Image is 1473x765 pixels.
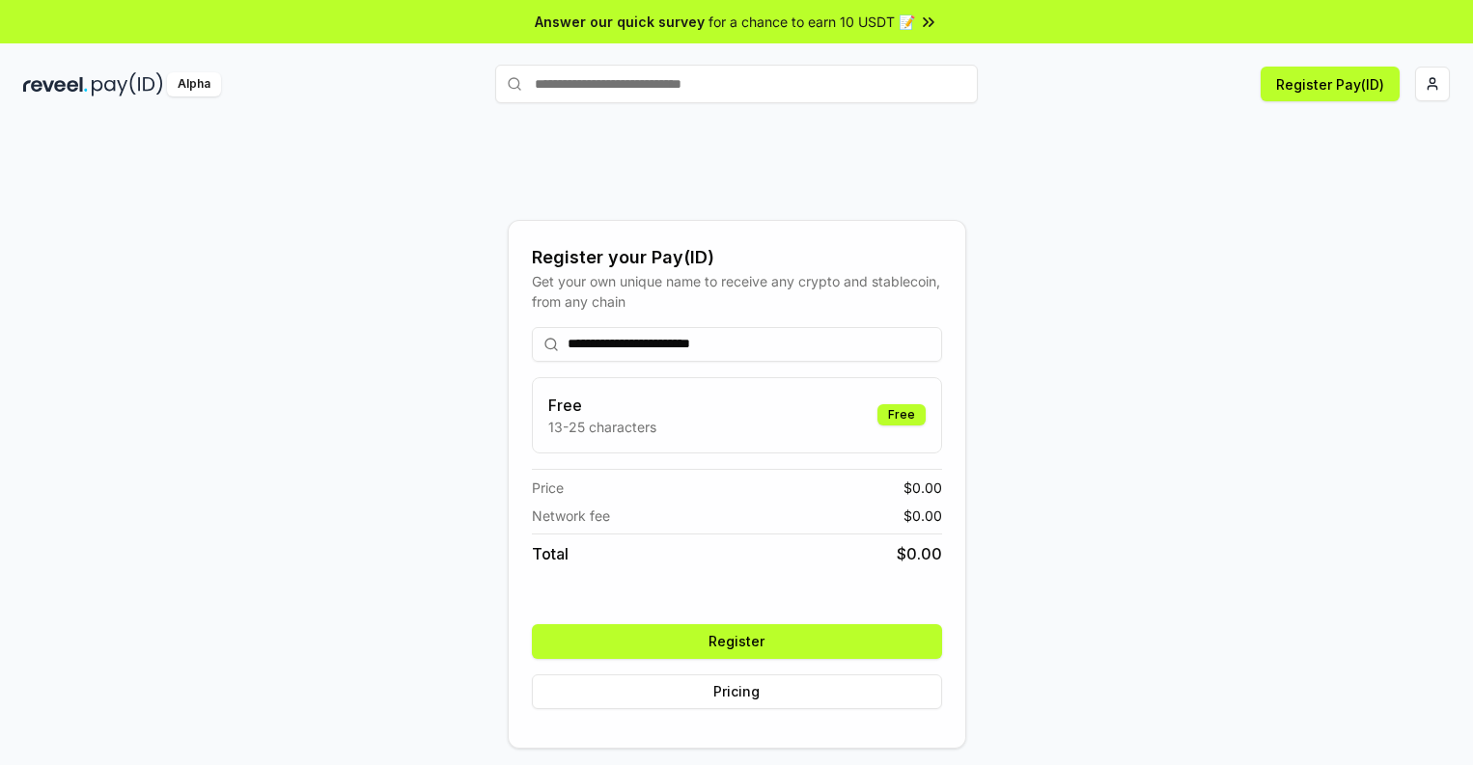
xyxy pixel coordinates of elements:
[532,505,610,526] span: Network fee
[532,244,942,271] div: Register your Pay(ID)
[897,542,942,565] span: $ 0.00
[548,417,656,437] p: 13-25 characters
[532,271,942,312] div: Get your own unique name to receive any crypto and stablecoin, from any chain
[23,72,88,96] img: reveel_dark
[903,478,942,498] span: $ 0.00
[548,394,656,417] h3: Free
[532,478,564,498] span: Price
[532,674,942,709] button: Pricing
[903,505,942,526] span: $ 0.00
[877,404,926,425] div: Free
[92,72,163,96] img: pay_id
[1261,67,1400,101] button: Register Pay(ID)
[535,12,705,32] span: Answer our quick survey
[167,72,221,96] div: Alpha
[532,542,569,565] span: Total
[709,12,915,32] span: for a chance to earn 10 USDT 📝
[532,624,942,659] button: Register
